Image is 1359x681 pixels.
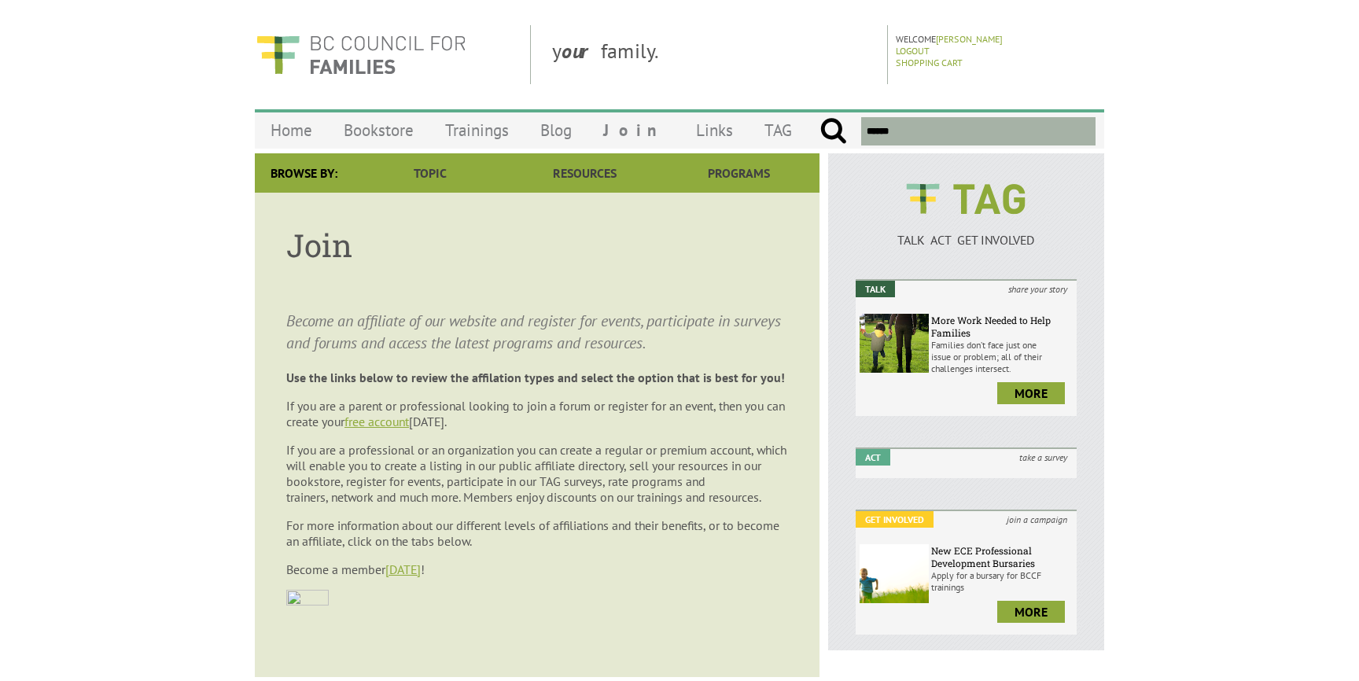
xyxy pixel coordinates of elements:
a: Home [255,112,328,149]
h6: More Work Needed to Help Families [931,314,1073,339]
a: Links [680,112,749,149]
p: Become a member ! [286,561,788,577]
em: Act [856,449,890,466]
div: y family. [540,25,888,84]
i: share your story [999,281,1077,297]
a: TAG [749,112,808,149]
h6: New ECE Professional Development Bursaries [931,544,1073,569]
img: BC Council for FAMILIES [255,25,467,84]
a: [DATE] [385,561,421,577]
img: BCCF's TAG Logo [895,169,1037,229]
input: Submit [819,117,847,145]
a: more [997,601,1065,623]
em: Get Involved [856,511,934,528]
a: Logout [896,45,930,57]
i: take a survey [1010,449,1077,466]
p: If you are a parent or professional looking to join a forum or register for an event, then you ca... [286,398,788,429]
a: more [997,382,1065,404]
a: Programs [662,153,816,193]
p: Apply for a bursary for BCCF trainings [931,569,1073,593]
a: Join [587,112,680,149]
i: join a campaign [997,511,1077,528]
a: Blog [525,112,587,149]
strong: Use the links below to review the affilation types and select the option that is best for you! [286,370,785,385]
a: TALK ACT GET INVOLVED [856,216,1077,248]
p: Welcome [896,33,1099,45]
div: Browse By: [255,153,353,193]
p: For more information about our different levels of affiliations and their benefits, or to become ... [286,517,788,549]
a: Bookstore [328,112,429,149]
strong: our [562,38,601,64]
a: [PERSON_NAME] [936,33,1003,45]
h1: Join [286,224,788,266]
a: Topic [353,153,507,193]
span: If you are a professional or an organization you can create a regular or premium account, which w... [286,442,786,505]
p: Become an affiliate of our website and register for events, participate in surveys and forums and... [286,310,788,354]
a: Resources [507,153,661,193]
em: Talk [856,281,895,297]
a: Trainings [429,112,525,149]
p: Families don’t face just one issue or problem; all of their challenges intersect. [931,339,1073,374]
a: Shopping Cart [896,57,963,68]
p: TALK ACT GET INVOLVED [856,232,1077,248]
a: free account [344,414,409,429]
